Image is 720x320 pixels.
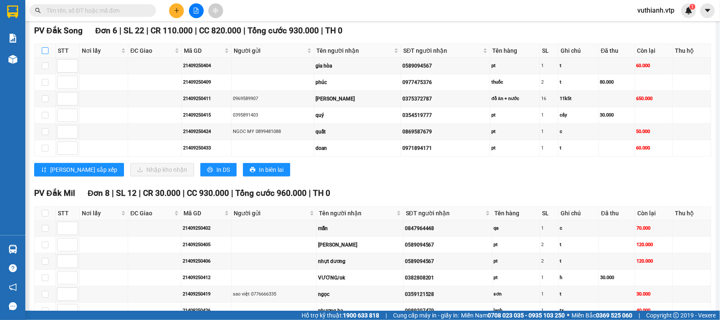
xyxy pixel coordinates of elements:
[596,312,632,319] strong: 0369 525 060
[183,95,230,102] div: 21409250411
[243,26,245,35] span: |
[494,274,539,281] div: pt
[558,44,599,58] th: Ghi chú
[700,3,715,18] button: caret-down
[124,26,144,35] span: SL 22
[234,209,308,218] span: Người gửi
[88,188,110,198] span: Đơn 8
[405,307,491,315] div: 0989207479
[636,290,671,298] div: 30.000
[402,95,488,103] div: 0375372787
[309,188,311,198] span: |
[405,258,491,266] div: 0589094567
[541,111,557,119] div: 1
[491,128,538,135] div: pt
[691,4,694,10] span: 1
[313,188,330,198] span: TH 0
[541,128,557,135] div: 1
[314,74,401,91] td: phúc
[560,128,597,135] div: c
[560,274,598,281] div: h
[493,206,540,220] th: Tên hàng
[401,140,490,157] td: 0971894171
[405,274,491,282] div: 0382808201
[401,74,490,91] td: 0977475376
[404,220,493,237] td: 0847964448
[635,206,673,220] th: Còn lại
[183,258,229,265] div: 21409250406
[316,62,399,70] div: gia hòa
[250,167,256,174] span: printer
[181,253,231,270] td: 21409250406
[402,128,488,136] div: 0869587679
[560,144,597,152] div: t
[182,107,232,124] td: 21409250415
[494,241,539,248] div: pt
[318,258,402,266] div: nhựt dương
[130,209,173,218] span: ĐC Giao
[195,26,197,35] span: |
[8,55,17,64] img: warehouse-icon
[119,26,121,35] span: |
[183,144,230,152] div: 21409250433
[559,206,599,220] th: Ghi chú
[314,91,401,107] td: ngọc anh
[572,311,632,320] span: Miền Bắc
[542,307,557,314] div: 1
[174,8,180,14] span: plus
[34,26,83,35] span: PV Đắk Song
[193,8,199,14] span: file-add
[56,44,80,58] th: STT
[248,26,319,35] span: Tổng cước 930.000
[636,241,671,248] div: 120.000
[46,6,146,15] input: Tìm tên, số ĐT hoặc mã đơn
[183,241,229,248] div: 21409250405
[673,312,679,318] span: copyright
[636,128,671,135] div: 50.000
[541,95,557,102] div: 16
[317,270,404,286] td: VƯƠNG/ok
[560,111,597,119] div: cây
[95,26,118,35] span: Đơn 6
[490,44,540,58] th: Tên hàng
[321,26,323,35] span: |
[182,74,232,91] td: 21409250409
[406,209,484,218] span: SĐT người nhận
[635,44,673,58] th: Còn lại
[183,128,230,135] div: 21409250424
[182,91,232,107] td: 21409250411
[491,144,538,152] div: pt
[181,237,231,253] td: 21409250405
[182,58,232,74] td: 21409250404
[405,241,491,249] div: 0589094567
[216,165,230,174] span: In DS
[402,144,488,152] div: 0971894171
[116,188,137,198] span: SL 12
[243,163,290,176] button: printerIn biên lai
[318,307,402,315] div: phương ha
[542,241,557,248] div: 2
[404,237,493,253] td: 0589094567
[401,124,490,140] td: 0869587679
[112,188,114,198] span: |
[233,290,315,298] div: sao việt 0776666335
[491,95,538,102] div: đồ ăn + nước
[318,225,402,233] div: mẫn
[169,3,184,18] button: plus
[393,311,459,320] span: Cung cấp máy in - giấy in:
[636,258,671,265] div: 120.000
[317,253,404,270] td: nhựt dương
[317,237,404,253] td: gia hưng
[542,290,557,298] div: 1
[199,26,241,35] span: CC 820.000
[599,206,635,220] th: Đã thu
[82,209,119,218] span: Nơi lấy
[143,188,181,198] span: CR 30.000
[182,124,232,140] td: 21409250424
[402,79,488,87] div: 0977475376
[8,34,17,43] img: solution-icon
[208,3,223,18] button: aim
[685,7,693,14] img: icon-new-feature
[314,58,401,74] td: gia hòa
[343,312,379,319] strong: 1900 633 818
